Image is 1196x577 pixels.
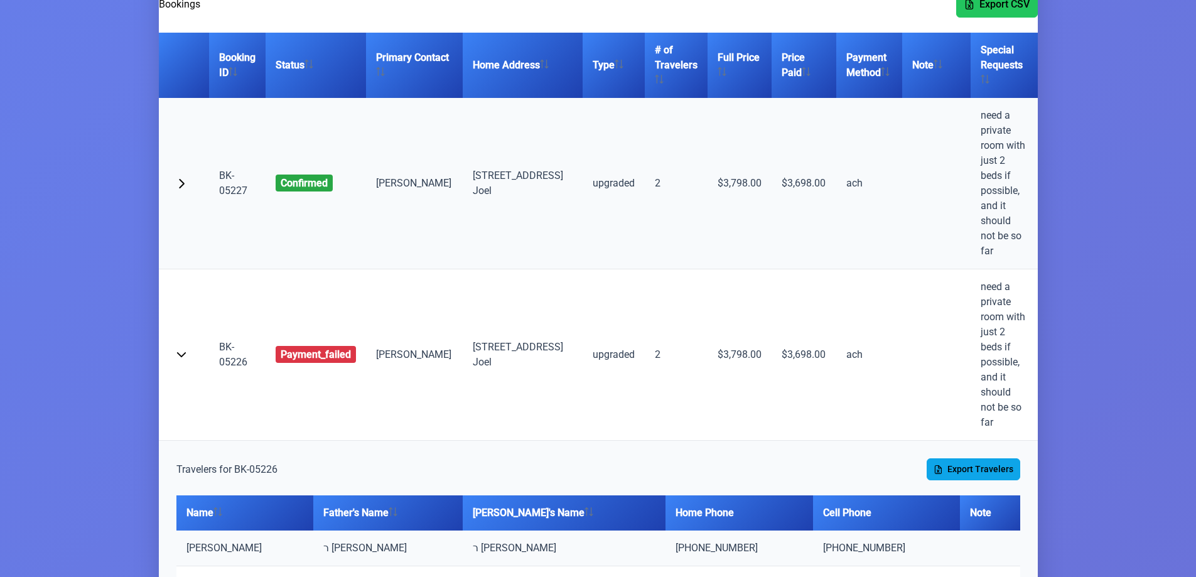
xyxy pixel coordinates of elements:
h5: Travelers for BK-05226 [176,462,277,477]
td: ר [PERSON_NAME] [463,531,665,566]
td: [STREET_ADDRESS] Joel [463,98,582,269]
a: BK-05226 [219,341,247,368]
th: Note [960,495,1020,531]
td: 2 [645,98,708,269]
span: confirmed [276,175,333,191]
th: Status [266,33,366,98]
th: Cell Phone [813,495,961,531]
th: Name [176,495,314,531]
th: Home Phone [665,495,813,531]
td: [PERSON_NAME] [176,531,314,566]
td: need a private room with just 2 beds if possible, and it should not be so far [971,269,1038,441]
td: upgraded [583,98,645,269]
th: Home Address [463,33,582,98]
td: ach [836,269,902,441]
th: Booking ID [209,33,266,98]
td: $3,798.00 [708,98,772,269]
td: 2 [645,269,708,441]
a: BK-05227 [219,170,247,197]
th: Price Paid [772,33,836,98]
th: Father's Name [313,495,463,531]
td: $3,698.00 [772,98,836,269]
td: $3,798.00 [708,269,772,441]
th: # of Travelers [645,33,708,98]
th: Full Price [708,33,772,98]
th: Note [902,33,971,98]
th: Payment Method [836,33,902,98]
th: Type [583,33,645,98]
td: [PHONE_NUMBER] [665,531,813,566]
span: payment_failed [276,346,356,363]
th: [PERSON_NAME]'s Name [463,495,665,531]
th: Primary Contact [366,33,463,98]
td: need a private room with just 2 beds if possible, and it should not be so far [971,98,1038,269]
td: ר [PERSON_NAME] [313,531,463,566]
td: $3,698.00 [772,269,836,441]
button: Export Travelers [927,458,1020,480]
td: upgraded [583,269,645,441]
td: [STREET_ADDRESS] Joel [463,269,582,441]
th: Special Requests [971,33,1038,98]
td: ach [836,98,902,269]
span: Export Travelers [947,463,1013,476]
td: [PERSON_NAME] [366,269,463,441]
td: [PHONE_NUMBER] [813,531,961,566]
td: [PERSON_NAME] [366,98,463,269]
